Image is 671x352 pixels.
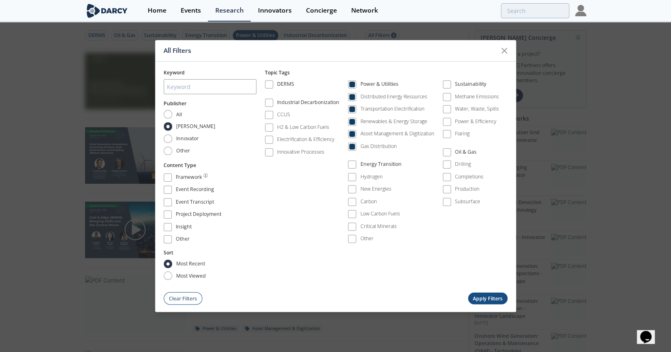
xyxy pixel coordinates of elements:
input: most viewed [164,272,172,280]
div: Distributed Energy Resources [361,93,427,100]
div: All Filters [164,43,496,59]
div: Innovative Processes [277,148,324,156]
div: Flaring [455,130,470,137]
span: Sort [164,249,173,256]
div: Completions [455,173,483,180]
img: information.svg [203,173,208,178]
div: Concierge [306,7,337,14]
div: Research [215,7,244,14]
div: Water, Waste, Spills [455,105,499,113]
img: logo-wide.svg [85,4,129,18]
input: Other [164,147,172,155]
div: Asset Management & Digitization [361,130,434,137]
img: Profile [575,5,586,16]
div: Low Carbon Fuels [361,210,400,217]
div: Project Deployment [176,211,221,220]
span: Keyword [164,69,185,76]
div: CCUS [277,111,290,118]
div: Renewables & Energy Storage [361,118,427,125]
div: Methane Emissions [455,93,499,100]
div: Subsurface [455,198,480,205]
button: Content Type [164,161,196,169]
span: All [176,111,182,118]
div: Home [148,7,166,14]
span: [PERSON_NAME] [176,123,215,130]
input: Advanced Search [501,3,569,18]
div: DERMS [277,80,294,90]
div: Framework [176,173,202,183]
button: Publisher [164,100,186,107]
span: Other [176,147,190,154]
span: Innovator [176,135,199,142]
span: most viewed [176,272,206,279]
div: Event Transcript [176,198,214,208]
div: Production [455,185,479,193]
div: H2 & Low Carbon Fuels [277,124,329,131]
span: Topic Tags [265,69,290,76]
div: Power & Efficiency [455,118,496,125]
div: Gas Distribution [361,143,397,150]
div: Events [181,7,201,14]
div: Event Recording [176,186,214,196]
span: most recent [176,260,205,267]
div: Energy Transition [361,161,402,170]
input: All [164,110,172,119]
button: Clear Filters [164,292,203,305]
div: Oil & Gas [455,148,476,158]
div: Industrial Decarbonization [277,99,339,109]
div: New Energies [361,185,391,193]
div: Other [176,235,190,245]
div: Other [361,235,374,242]
div: Critical Minerals [361,223,397,230]
div: Innovators [258,7,292,14]
button: Sort [164,249,173,256]
div: Electrification & Efficiency [277,136,334,143]
input: Keyword [164,79,256,94]
div: Carbon [361,198,377,205]
button: Apply Filters [468,293,508,304]
div: Power & Utilities [361,80,398,90]
div: Transportation Electrification [361,105,424,113]
div: Insight [176,223,192,232]
div: Drilling [455,161,471,168]
div: Sustainability [455,80,486,90]
iframe: chat widget [637,319,663,344]
input: Innovator [164,135,172,143]
input: [PERSON_NAME] [164,122,172,131]
input: most recent [164,259,172,268]
div: Hydrogen [361,173,382,180]
div: Network [351,7,378,14]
